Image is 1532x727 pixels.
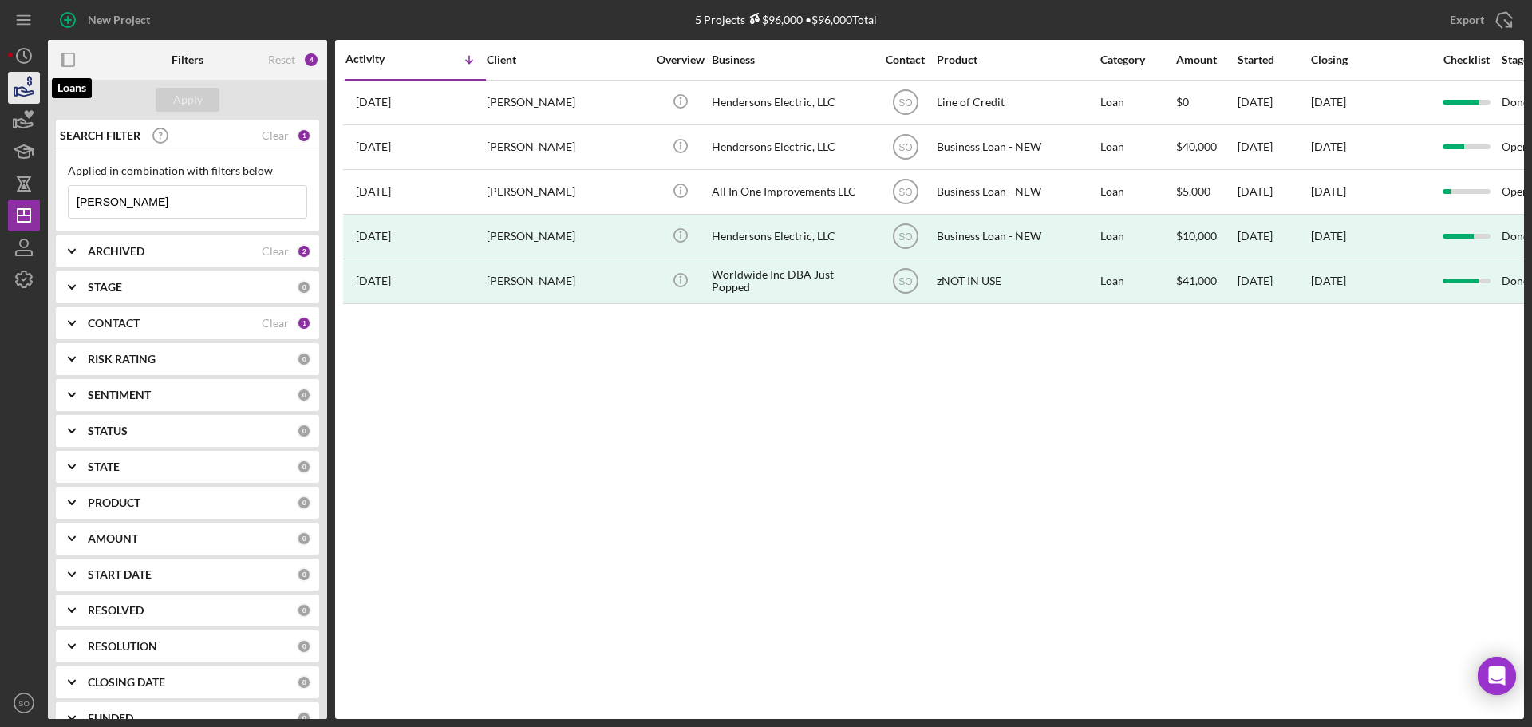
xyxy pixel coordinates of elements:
[18,699,30,708] text: SO
[487,215,646,258] div: [PERSON_NAME]
[356,96,391,109] time: 2025-07-17 14:28
[487,260,646,302] div: [PERSON_NAME]
[48,4,166,36] button: New Project
[88,568,152,581] b: START DATE
[1176,140,1217,153] span: $40,000
[1100,81,1175,124] div: Loan
[712,215,871,258] div: Hendersons Electric, LLC
[88,317,140,330] b: CONTACT
[356,185,391,198] time: 2024-10-31 15:44
[262,245,289,258] div: Clear
[345,53,416,65] div: Activity
[297,460,311,474] div: 0
[1238,260,1309,302] div: [DATE]
[88,712,133,725] b: FUNDED
[937,260,1096,302] div: zNOT IN USE
[88,425,128,437] b: STATUS
[297,424,311,438] div: 0
[1100,171,1175,213] div: Loan
[1100,260,1175,302] div: Loan
[1311,53,1431,66] div: Closing
[88,676,165,689] b: CLOSING DATE
[297,639,311,654] div: 0
[937,53,1096,66] div: Product
[1450,4,1484,36] div: Export
[1100,126,1175,168] div: Loan
[1100,53,1175,66] div: Category
[712,53,871,66] div: Business
[262,129,289,142] div: Clear
[937,81,1096,124] div: Line of Credit
[356,140,391,153] time: 2025-07-15 11:54
[745,13,803,26] div: $96,000
[173,88,203,112] div: Apply
[1311,275,1346,287] div: [DATE]
[88,353,156,365] b: RISK RATING
[297,675,311,689] div: 0
[297,603,311,618] div: 0
[172,53,203,66] b: Filters
[1311,95,1346,109] time: [DATE]
[1238,126,1309,168] div: [DATE]
[88,604,144,617] b: RESOLVED
[88,640,157,653] b: RESOLUTION
[1478,657,1516,695] div: Open Intercom Messenger
[88,4,150,36] div: New Project
[297,280,311,294] div: 0
[937,126,1096,168] div: Business Loan - NEW
[1176,184,1210,198] span: $5,000
[297,244,311,259] div: 2
[356,275,391,287] time: 2023-09-25 15:36
[1100,215,1175,258] div: Loan
[88,245,144,258] b: ARCHIVED
[1238,53,1309,66] div: Started
[898,142,912,153] text: SO
[297,531,311,546] div: 0
[60,129,140,142] b: SEARCH FILTER
[297,567,311,582] div: 0
[303,52,319,68] div: 4
[88,281,122,294] b: STAGE
[937,171,1096,213] div: Business Loan - NEW
[8,687,40,719] button: SO
[68,164,307,177] div: Applied in combination with filters below
[1176,81,1236,124] div: $0
[1311,184,1346,198] time: [DATE]
[898,187,912,198] text: SO
[487,126,646,168] div: [PERSON_NAME]
[88,532,138,545] b: AMOUNT
[88,389,151,401] b: SENTIMENT
[268,53,295,66] div: Reset
[297,316,311,330] div: 1
[712,260,871,302] div: Worldwide Inc DBA Just Popped
[88,496,140,509] b: PRODUCT
[937,215,1096,258] div: Business Loan - NEW
[1311,140,1346,153] time: [DATE]
[487,81,646,124] div: [PERSON_NAME]
[898,97,912,109] text: SO
[1311,230,1346,243] div: [DATE]
[1238,171,1309,213] div: [DATE]
[695,13,877,26] div: 5 Projects • $96,000 Total
[297,352,311,366] div: 0
[712,126,871,168] div: Hendersons Electric, LLC
[1176,215,1236,258] div: $10,000
[487,171,646,213] div: [PERSON_NAME]
[1176,260,1236,302] div: $41,000
[297,711,311,725] div: 0
[297,128,311,143] div: 1
[156,88,219,112] button: Apply
[1238,81,1309,124] div: [DATE]
[487,53,646,66] div: Client
[297,388,311,402] div: 0
[356,230,391,243] time: 2024-09-11 00:26
[712,81,871,124] div: Hendersons Electric, LLC
[262,317,289,330] div: Clear
[88,460,120,473] b: STATE
[1432,53,1500,66] div: Checklist
[297,496,311,510] div: 0
[650,53,710,66] div: Overview
[898,276,912,287] text: SO
[1176,53,1236,66] div: Amount
[875,53,935,66] div: Contact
